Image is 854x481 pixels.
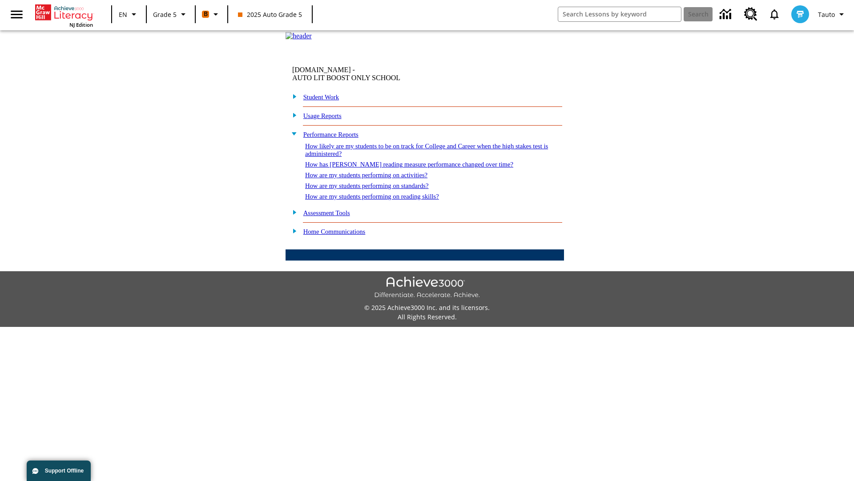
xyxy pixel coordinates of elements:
button: Support Offline [27,461,91,481]
a: How are my students performing on activities? [305,171,427,179]
span: Support Offline [45,468,84,474]
a: How has [PERSON_NAME] reading measure performance changed over time? [305,161,513,168]
span: 2025 Auto Grade 5 [238,10,302,19]
button: Language: EN, Select a language [115,6,143,22]
a: How are my students performing on reading skills? [305,193,439,200]
img: plus.gif [288,208,297,216]
td: [DOMAIN_NAME] - [292,66,456,82]
a: Data Center [714,2,739,27]
img: Achieve3000 Differentiate Accelerate Achieve [374,277,480,299]
span: B [204,8,208,20]
a: Usage Reports [303,112,342,119]
a: Performance Reports [303,131,359,138]
img: header [286,32,312,40]
a: Assessment Tools [303,209,350,216]
a: How likely are my students to be on track for College and Career when the high stakes test is adm... [305,143,548,157]
button: Open side menu [4,1,30,28]
span: Grade 5 [153,10,177,19]
img: plus.gif [288,111,297,119]
img: avatar image [791,5,809,23]
img: plus.gif [288,227,297,235]
a: How are my students performing on standards? [305,182,429,189]
button: Grade: Grade 5, Select a grade [149,6,192,22]
button: Profile/Settings [814,6,850,22]
input: search field [558,7,681,21]
button: Select a new avatar [786,3,814,26]
a: Student Work [303,94,339,101]
span: EN [119,10,127,19]
a: Home Communications [303,228,366,235]
nobr: AUTO LIT BOOST ONLY SCHOOL [292,74,400,82]
button: Boost Class color is orange. Change class color [198,6,225,22]
img: minus.gif [288,130,297,138]
span: Tauto [818,10,835,19]
img: plus.gif [288,92,297,100]
a: Notifications [763,3,786,26]
div: Home [35,3,93,28]
a: Resource Center, Will open in new tab [739,2,763,26]
span: NJ Edition [69,21,93,28]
